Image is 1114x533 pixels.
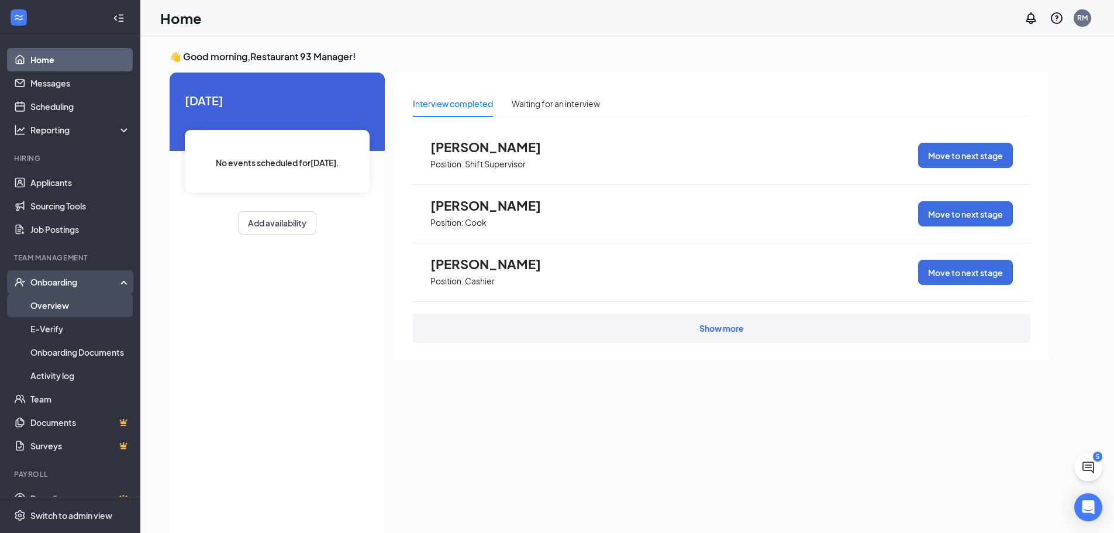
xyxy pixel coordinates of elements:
a: Sourcing Tools [30,194,130,218]
span: [PERSON_NAME] [430,198,559,213]
p: Cashier [465,276,495,287]
button: ChatActive [1074,453,1102,482]
a: Onboarding Documents [30,341,130,364]
a: Job Postings [30,218,130,241]
svg: ChatActive [1081,460,1095,474]
span: [PERSON_NAME] [430,256,559,271]
a: E-Verify [30,317,130,341]
button: Move to next stage [918,143,1013,168]
p: Position: [430,159,464,170]
svg: Settings [14,510,26,521]
a: PayrollCrown [30,487,130,510]
button: Move to next stage [918,260,1013,285]
a: Messages [30,71,130,95]
svg: WorkstreamLogo [13,12,25,23]
div: Reporting [30,124,131,136]
p: Cook [465,217,487,228]
button: Add availability [238,211,316,235]
div: Payroll [14,469,128,479]
button: Move to next stage [918,201,1013,226]
a: Team [30,387,130,411]
div: 5 [1093,452,1102,462]
svg: Notifications [1024,11,1038,25]
a: SurveysCrown [30,434,130,458]
h1: Home [160,8,202,28]
span: No events scheduled for [DATE] . [216,156,339,169]
div: RM [1077,13,1088,23]
svg: Collapse [113,12,125,24]
div: Switch to admin view [30,510,112,521]
a: Scheduling [30,95,130,118]
div: Show more [699,322,744,334]
p: Position: [430,276,464,287]
div: Onboarding [30,276,120,288]
span: [PERSON_NAME] [430,139,559,154]
svg: Analysis [14,124,26,136]
div: Team Management [14,253,128,263]
a: DocumentsCrown [30,411,130,434]
a: Applicants [30,171,130,194]
div: Waiting for an interview [512,97,600,110]
p: Position: [430,217,464,228]
svg: QuestionInfo [1050,11,1064,25]
svg: UserCheck [14,276,26,288]
a: Home [30,48,130,71]
a: Activity log [30,364,130,387]
a: Overview [30,294,130,317]
h3: 👋 Good morning, Restaurant 93 Manager ! [170,50,1049,63]
span: [DATE] [185,91,370,109]
div: Open Intercom Messenger [1074,493,1102,521]
p: Shift Supervisor [465,159,526,170]
div: Hiring [14,153,128,163]
div: Interview completed [413,97,493,110]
